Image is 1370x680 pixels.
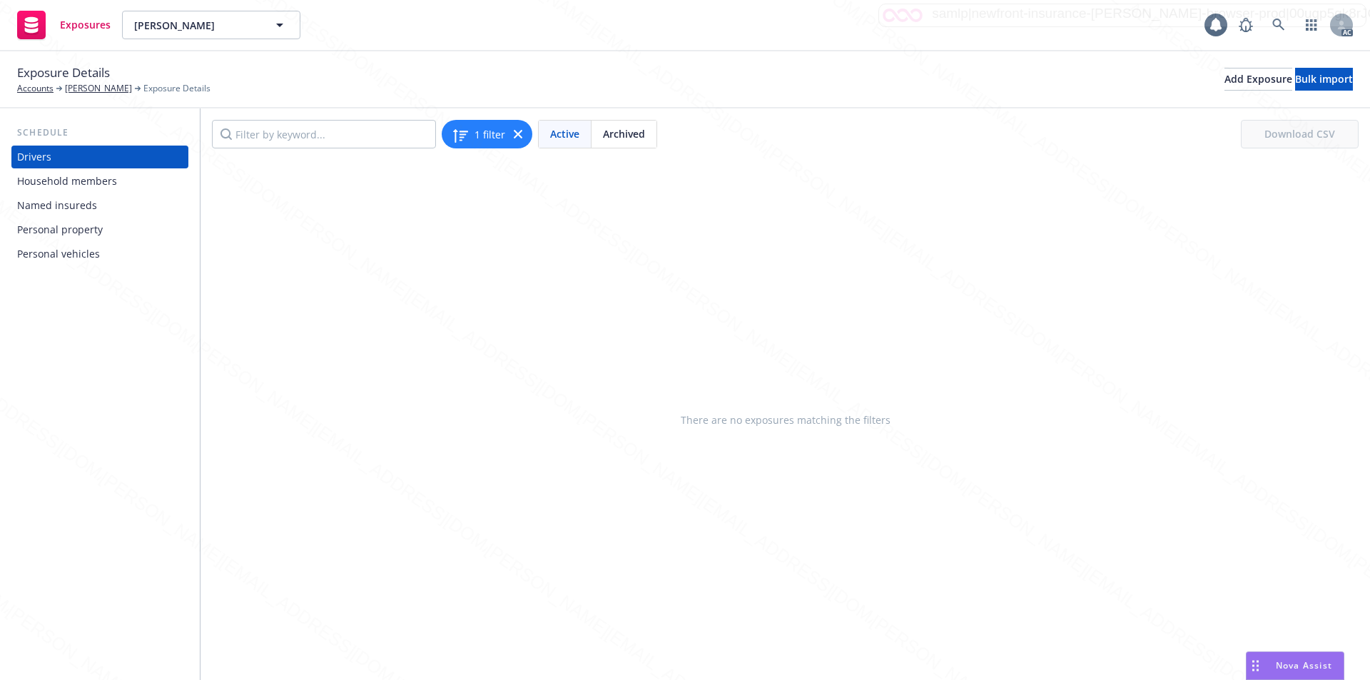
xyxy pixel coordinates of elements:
[1246,651,1344,680] button: Nova Assist
[17,243,100,265] div: Personal vehicles
[11,218,188,241] a: Personal property
[11,243,188,265] a: Personal vehicles
[212,120,436,148] input: Filter by keyword...
[1295,68,1353,90] div: Bulk import
[17,218,103,241] div: Personal property
[1247,652,1264,679] div: Drag to move
[681,412,890,427] span: There are no exposures matching the filters
[1232,11,1260,39] a: Report a Bug
[475,127,505,142] span: 1 filter
[1224,68,1292,90] div: Add Exposure
[1276,659,1332,671] span: Nova Assist
[11,126,188,140] div: Schedule
[17,64,110,82] span: Exposure Details
[17,194,97,217] div: Named insureds
[1297,11,1326,39] a: Switch app
[17,170,117,193] div: Household members
[134,18,258,33] span: [PERSON_NAME]
[11,146,188,168] a: Drivers
[550,126,579,141] span: Active
[11,194,188,217] a: Named insureds
[122,11,300,39] button: [PERSON_NAME]
[1224,68,1292,91] button: Add Exposure
[17,146,51,168] div: Drivers
[60,19,111,31] span: Exposures
[143,82,210,95] span: Exposure Details
[17,82,54,95] a: Accounts
[1264,11,1293,39] a: Search
[11,5,116,45] a: Exposures
[603,126,645,141] span: Archived
[65,82,132,95] a: [PERSON_NAME]
[11,170,188,193] a: Household members
[1295,68,1353,91] button: Bulk import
